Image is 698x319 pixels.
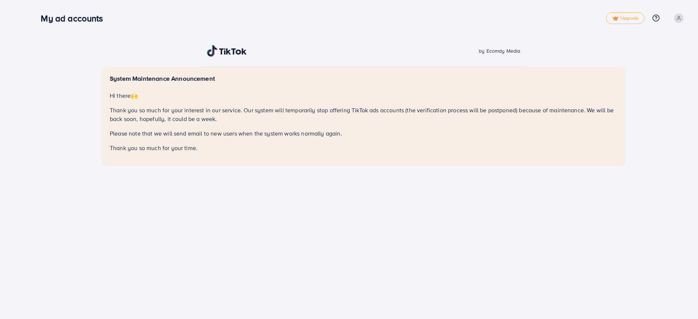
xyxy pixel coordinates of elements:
[110,91,617,100] p: Hi there
[479,47,520,54] span: by Ecomdy Media
[41,13,109,24] h3: My ad accounts
[606,12,645,24] a: tickUpgrade
[110,75,617,82] h5: System Maintenance Announcement
[131,92,138,100] span: 🙌
[110,144,617,152] p: Thank you so much for your time.
[207,45,247,57] img: TikTok
[612,16,618,21] img: tick
[110,129,617,138] p: Please note that we will send email to new users when the system works normally again.
[612,16,638,21] span: Upgrade
[110,106,617,123] p: Thank you so much for your interest in our service. Our system will temporarily stop offering Tik...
